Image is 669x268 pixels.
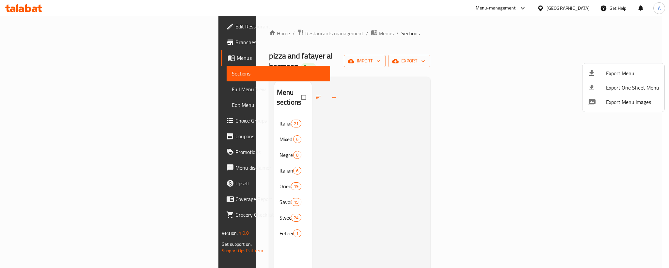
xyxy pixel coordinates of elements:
[582,80,664,95] li: Export one sheet menu items
[582,95,664,109] li: Export Menu images
[582,66,664,80] li: Export menu items
[606,84,659,92] span: Export One Sheet Menu
[606,98,659,106] span: Export Menu images
[606,69,659,77] span: Export Menu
